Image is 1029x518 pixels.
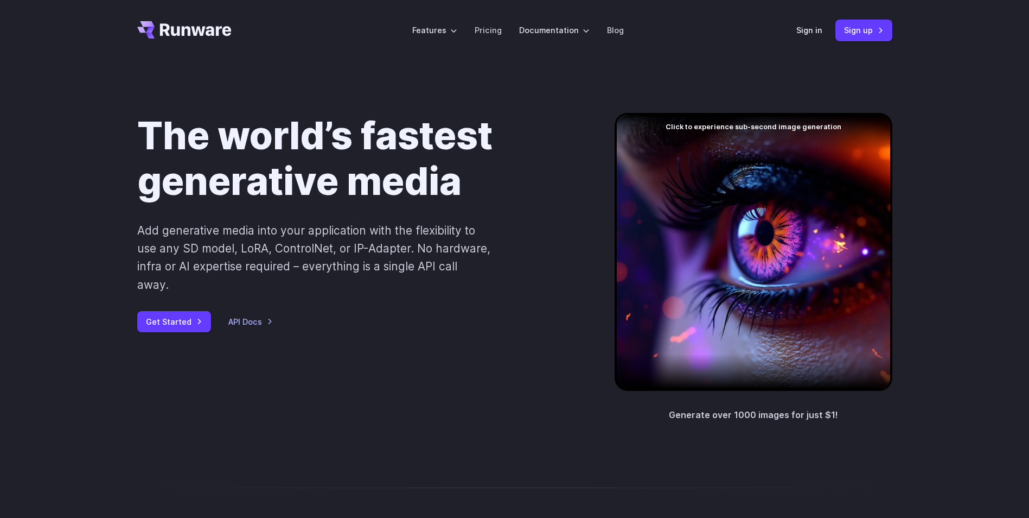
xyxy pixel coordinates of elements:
label: Documentation [519,24,590,36]
a: Go to / [137,21,232,39]
a: API Docs [228,315,273,328]
a: Pricing [475,24,502,36]
a: Get Started [137,311,211,332]
label: Features [412,24,457,36]
p: Add generative media into your application with the flexibility to use any SD model, LoRA, Contro... [137,222,491,294]
a: Blog [607,24,624,36]
a: Sign up [835,20,892,41]
p: Generate over 1000 images for just $1! [669,408,838,422]
h1: The world’s fastest generative media [137,113,580,204]
a: Sign in [796,24,822,36]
